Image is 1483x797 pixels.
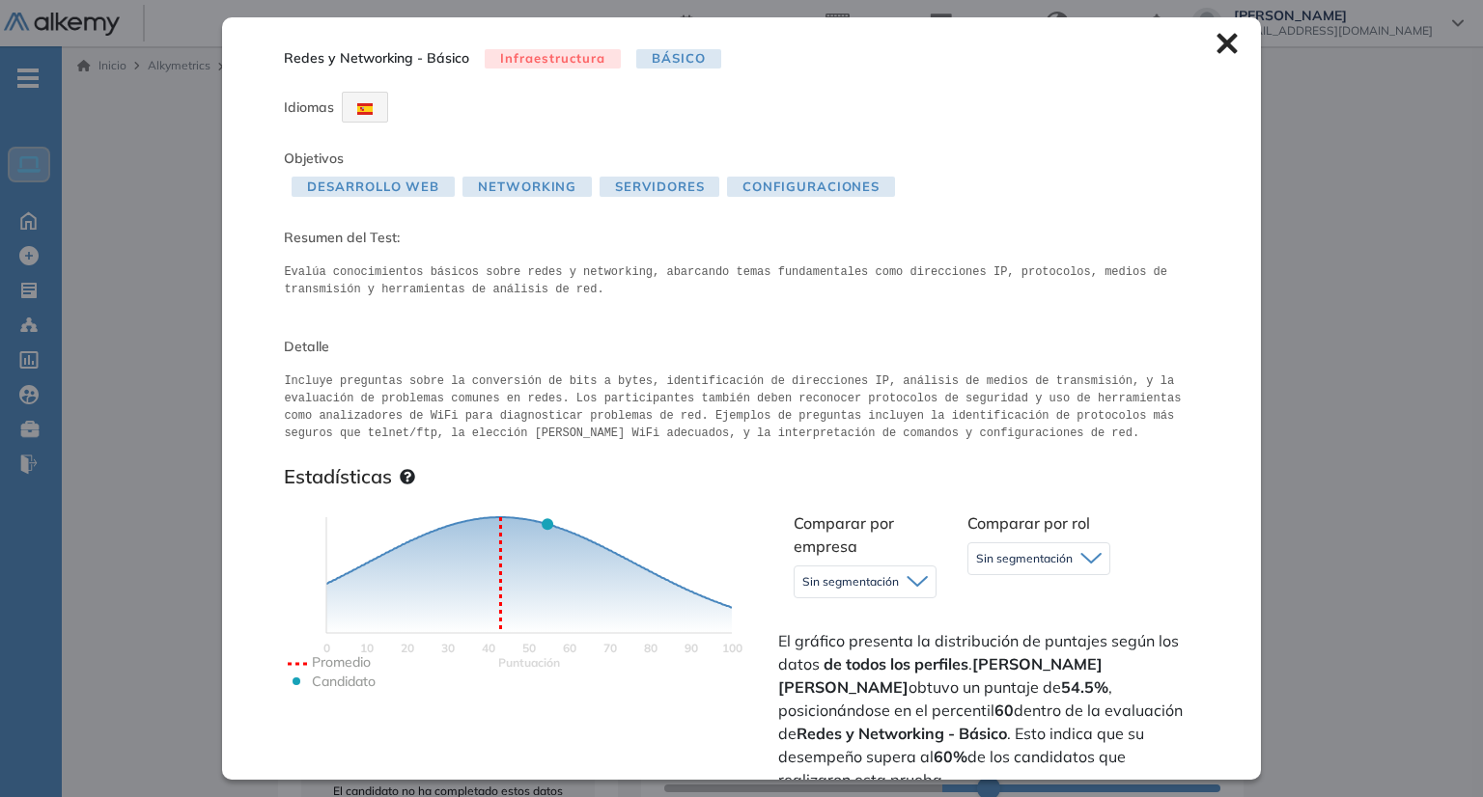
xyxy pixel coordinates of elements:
strong: [PERSON_NAME] [778,677,909,697]
pre: Evalúa conocimientos básicos sobre redes y networking, abarcando temas fundamentales como direcci... [284,263,1198,298]
text: 10 [360,641,374,655]
text: 0 [323,641,330,655]
strong: 54.5% [1061,677,1108,697]
span: Networking [462,177,592,197]
span: Sin segmentación [976,551,1073,566]
pre: Incluye preguntas sobre la conversión de bits a bytes, identificación de direcciones IP, análisis... [284,372,1198,442]
strong: 60% [934,747,967,766]
text: Scores [498,655,560,670]
text: 30 [441,641,455,655]
text: Promedio [312,653,371,671]
text: 60 [563,641,576,655]
strong: Redes y Networking - Básico [797,724,1007,743]
span: Desarrollo Web [292,177,455,197]
span: Básico [636,49,720,69]
span: Detalle [284,337,1198,357]
h3: Estadísticas [284,465,392,488]
text: 80 [644,641,658,655]
span: Comparar por empresa [794,513,894,556]
strong: de todos los perfiles [824,654,968,673]
text: 100 [722,641,742,655]
text: Candidato [312,673,376,690]
text: 90 [685,641,698,655]
span: Configuraciones [727,177,895,197]
span: Comparar por rol [967,513,1090,533]
strong: 60 [994,701,1014,720]
img: ESP [357,103,373,115]
span: Redes y Networking - Básico [284,48,469,69]
text: 40 [482,641,495,655]
span: Objetivos [284,150,344,167]
span: El gráfico presenta la distribución de puntajes según los datos . obtuvo un puntaje de , posicion... [778,629,1194,791]
strong: [PERSON_NAME] [972,654,1103,673]
text: 20 [401,641,414,655]
span: Infraestructura [485,49,621,69]
text: 70 [603,641,617,655]
span: Sin segmentación [802,574,899,590]
span: Servidores [600,177,719,197]
span: Resumen del Test: [284,228,1198,248]
text: 50 [522,641,536,655]
span: Idiomas [284,98,334,116]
